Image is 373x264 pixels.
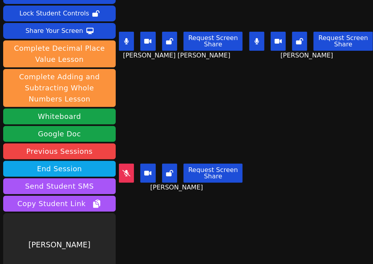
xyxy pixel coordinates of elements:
a: Previous Sessions [3,143,116,159]
button: Lock Student Controls [3,6,116,21]
div: Lock Student Controls [19,7,89,20]
button: Complete Decimal Place Value Lesson [3,40,116,67]
button: End Session [3,161,116,177]
button: Complete Adding and Subtracting Whole Numbers Lesson [3,69,116,107]
button: Send Student SMS [3,178,116,194]
span: [PERSON_NAME] [150,183,205,192]
button: Share Your Screen [3,23,116,39]
span: [PERSON_NAME] [PERSON_NAME] [123,51,232,60]
button: Request Screen Share [184,32,243,51]
button: Request Screen Share [184,164,243,183]
a: Google Doc [3,126,116,142]
button: Copy Student Link [3,196,116,212]
div: Share Your Screen [25,25,83,37]
button: Whiteboard [3,109,116,124]
span: Copy Student Link [17,198,101,209]
span: [PERSON_NAME] [281,51,335,60]
button: Request Screen Share [314,32,373,51]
